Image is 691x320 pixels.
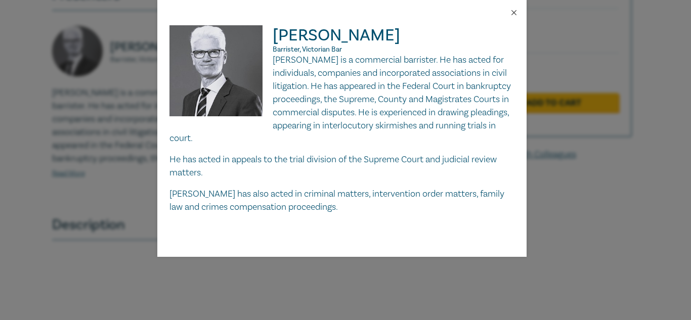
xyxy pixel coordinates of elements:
[169,188,514,214] p: [PERSON_NAME] has also acted in criminal matters, intervention order matters, family law and crim...
[509,8,519,17] button: Close
[169,25,273,126] img: Warren Smith
[273,45,342,54] span: Barrister, Victorian Bar
[169,153,514,179] p: He has acted in appeals to the trial division of the Supreme Court and judicial review matters.
[169,54,514,145] p: [PERSON_NAME] is a commercial barrister. He has acted for individuals, companies and incorporated...
[169,25,514,54] h2: [PERSON_NAME]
